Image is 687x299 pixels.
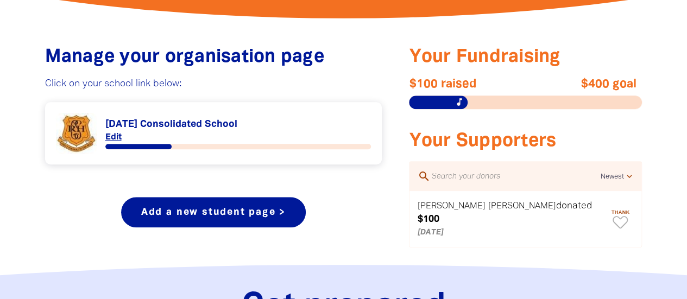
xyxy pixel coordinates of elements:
[417,170,430,183] i: search
[417,202,485,210] em: [PERSON_NAME]
[607,205,634,233] button: Thank
[56,113,371,154] div: Paginated content
[417,215,439,224] em: $100
[417,226,604,239] p: [DATE]
[45,49,324,66] span: Manage your organisation page
[45,78,382,91] p: Click on your school link below:
[488,202,556,210] em: [PERSON_NAME]
[409,78,526,91] span: $100 raised
[409,191,641,246] div: Paginated content
[409,49,560,66] span: Your Fundraising
[409,133,556,150] span: Your Supporters
[556,201,591,210] span: donated
[607,209,634,215] span: Thank
[520,78,636,91] span: $400 goal
[121,197,306,227] a: Add a new student page >
[430,169,600,183] input: Search your donors
[455,97,464,107] i: music_note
